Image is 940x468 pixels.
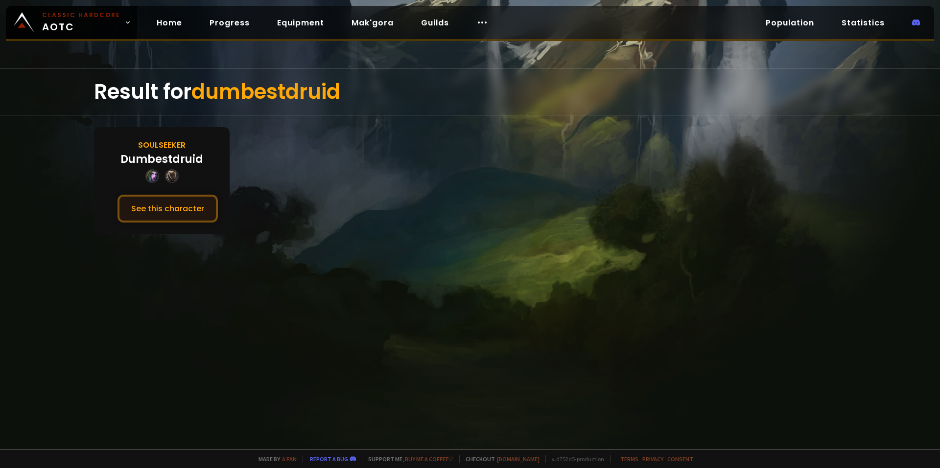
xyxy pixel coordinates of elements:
[42,11,120,34] span: AOTC
[282,455,297,463] a: a fan
[667,455,693,463] a: Consent
[6,6,137,39] a: Classic HardcoreAOTC
[405,455,453,463] a: Buy me a coffee
[362,455,453,463] span: Support me,
[642,455,663,463] a: Privacy
[497,455,540,463] a: [DOMAIN_NAME]
[310,455,348,463] a: Report a bug
[120,151,203,167] div: Dumbestdruid
[545,455,604,463] span: v. d752d5 - production
[117,195,218,223] button: See this character
[191,77,340,106] span: dumbestdruid
[202,13,258,33] a: Progress
[138,139,186,151] div: Soulseeker
[758,13,822,33] a: Population
[149,13,190,33] a: Home
[620,455,638,463] a: Terms
[269,13,332,33] a: Equipment
[94,69,846,115] div: Result for
[413,13,457,33] a: Guilds
[834,13,893,33] a: Statistics
[42,11,120,20] small: Classic Hardcore
[459,455,540,463] span: Checkout
[253,455,297,463] span: Made by
[344,13,401,33] a: Mak'gora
